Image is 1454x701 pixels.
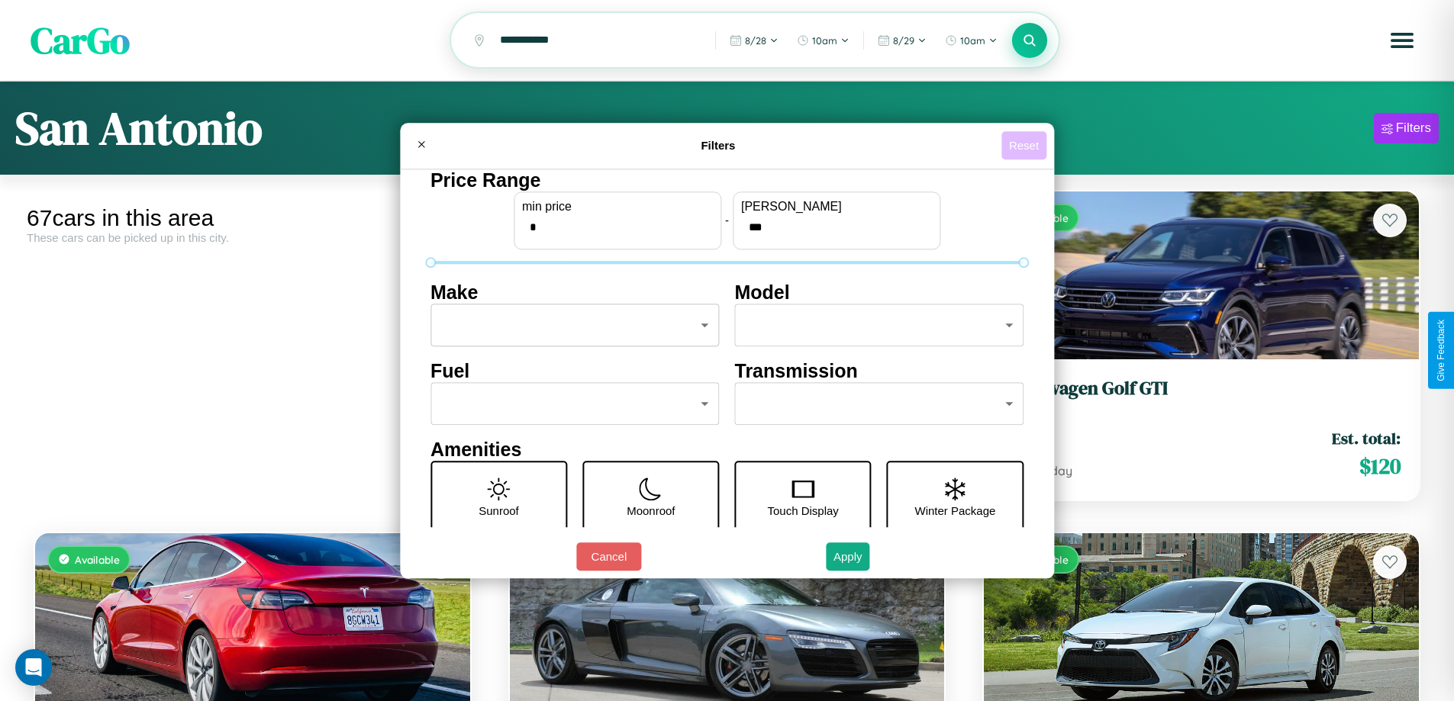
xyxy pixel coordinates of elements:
h1: San Antonio [15,97,263,159]
span: 10am [960,34,985,47]
span: CarGo [31,15,130,66]
div: 67 cars in this area [27,205,479,231]
h4: Fuel [430,360,720,382]
p: - [725,210,729,230]
span: 10am [812,34,837,47]
label: min price [522,200,713,214]
h4: Filters [435,139,1001,152]
button: 10am [937,28,1005,53]
div: Open Intercom Messenger [15,649,52,686]
span: 8 / 28 [745,34,766,47]
p: Sunroof [479,500,519,521]
button: Open menu [1381,19,1423,62]
p: Moonroof [627,500,675,521]
div: Filters [1396,121,1431,136]
p: Touch Display [767,500,838,521]
h4: Price Range [430,169,1024,191]
span: Est. total: [1332,427,1401,449]
h4: Make [430,281,720,304]
h4: Model [735,281,1024,304]
div: These cars can be picked up in this city. [27,231,479,244]
span: Available [75,553,120,566]
span: / day [1040,463,1072,478]
button: 8/29 [870,28,934,53]
h4: Transmission [735,360,1024,382]
button: 8/28 [722,28,786,53]
span: 8 / 29 [893,34,914,47]
span: $ 120 [1359,451,1401,481]
div: Give Feedback [1436,320,1446,381]
h3: Volkswagen Golf GTI [1002,378,1401,400]
button: 10am [789,28,857,53]
button: Cancel [576,542,641,571]
button: Reset [1001,131,1046,159]
h4: Amenities [430,439,1024,461]
a: Volkswagen Golf GTI2022 [1002,378,1401,415]
button: Filters [1374,113,1439,143]
button: Apply [826,542,870,571]
label: [PERSON_NAME] [741,200,932,214]
p: Winter Package [915,500,996,521]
